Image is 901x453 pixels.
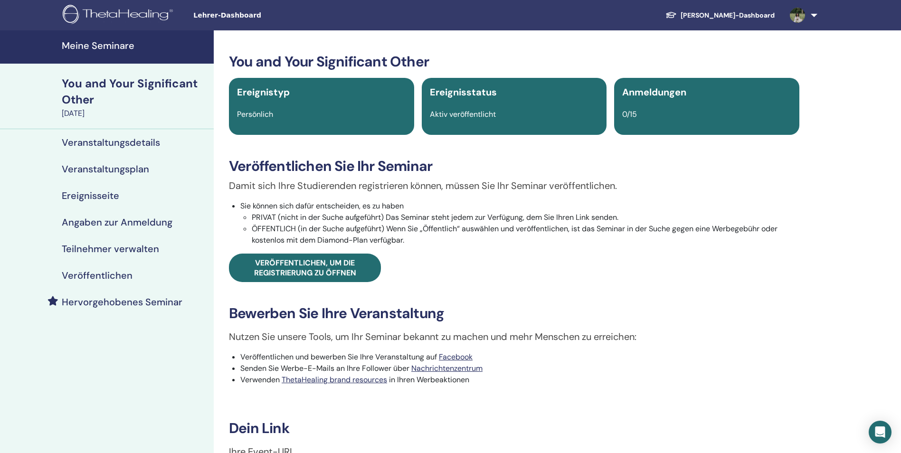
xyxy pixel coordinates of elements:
span: Ereignisstatus [430,86,497,98]
h3: You and Your Significant Other [229,53,799,70]
li: ÖFFENTLICH (in der Suche aufgeführt) Wenn Sie „Öffentlich“ auswählen und veröffentlichen, ist das... [252,223,799,246]
h4: Veranstaltungsplan [62,163,149,175]
h4: Veranstaltungsdetails [62,137,160,148]
li: Sie können sich dafür entscheiden, es zu haben [240,200,799,246]
p: Damit sich Ihre Studierenden registrieren können, müssen Sie Ihr Seminar veröffentlichen. [229,179,799,193]
div: You and Your Significant Other [62,75,208,108]
div: [DATE] [62,108,208,119]
li: Veröffentlichen und bewerben Sie Ihre Veranstaltung auf [240,351,799,363]
h4: Angaben zur Anmeldung [62,217,172,228]
li: PRIVAT (nicht in der Suche aufgeführt) Das Seminar steht jedem zur Verfügung, dem Sie Ihren Link ... [252,212,799,223]
li: Verwenden in Ihren Werbeaktionen [240,374,799,386]
h3: Veröffentlichen Sie Ihr Seminar [229,158,799,175]
h3: Bewerben Sie Ihre Veranstaltung [229,305,799,322]
span: Anmeldungen [622,86,686,98]
div: Open Intercom Messenger [869,421,892,444]
span: 0/15 [622,109,637,119]
h4: Meine Seminare [62,40,208,51]
span: Persönlich [237,109,273,119]
a: You and Your Significant Other[DATE] [56,75,214,119]
h4: Veröffentlichen [62,270,133,281]
h4: Teilnehmer verwalten [62,243,159,255]
span: Lehrer-Dashboard [193,10,336,20]
a: [PERSON_NAME]-Dashboard [658,7,782,24]
h4: Ereignisseite [62,190,119,201]
li: Senden Sie Werbe-E-Mails an Ihre Follower über [240,363,799,374]
a: Facebook [439,352,473,362]
p: Nutzen Sie unsere Tools, um Ihr Seminar bekannt zu machen und mehr Menschen zu erreichen: [229,330,799,344]
span: Ereignistyp [237,86,290,98]
img: logo.png [63,5,176,26]
a: ThetaHealing brand resources [282,375,387,385]
h4: Hervorgehobenes Seminar [62,296,182,308]
a: Nachrichtenzentrum [411,363,483,373]
a: Veröffentlichen, um die Registrierung zu öffnen [229,254,381,282]
img: default.jpg [790,8,805,23]
img: graduation-cap-white.svg [665,11,677,19]
h3: Dein Link [229,420,799,437]
span: Veröffentlichen, um die Registrierung zu öffnen [254,258,356,278]
span: Aktiv veröffentlicht [430,109,496,119]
